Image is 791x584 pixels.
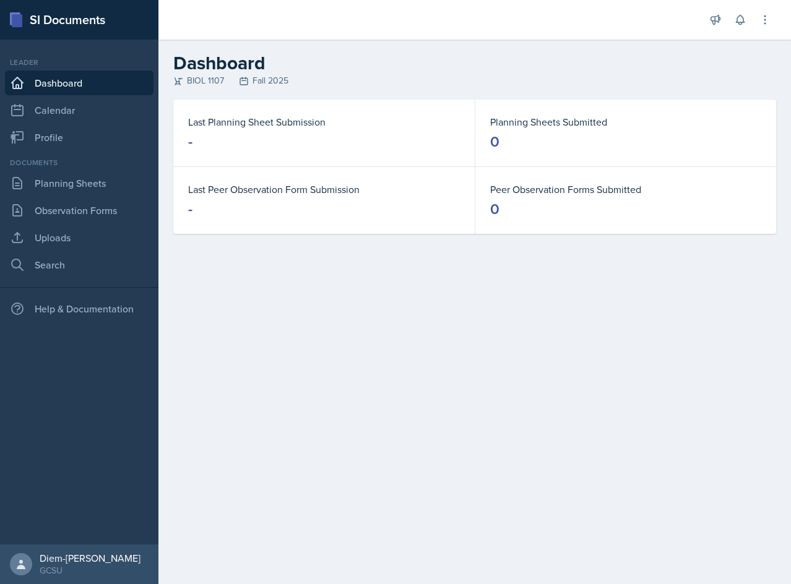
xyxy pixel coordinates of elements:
[188,182,460,197] dt: Last Peer Observation Form Submission
[5,57,153,68] div: Leader
[490,132,499,152] div: 0
[188,114,460,129] dt: Last Planning Sheet Submission
[173,52,776,74] h2: Dashboard
[5,198,153,223] a: Observation Forms
[188,132,192,152] div: -
[40,552,140,564] div: Diem-[PERSON_NAME]
[188,199,192,219] div: -
[490,199,499,219] div: 0
[5,171,153,195] a: Planning Sheets
[5,71,153,95] a: Dashboard
[5,98,153,122] a: Calendar
[5,252,153,277] a: Search
[5,125,153,150] a: Profile
[173,74,776,87] div: BIOL 1107 Fall 2025
[490,114,761,129] dt: Planning Sheets Submitted
[5,225,153,250] a: Uploads
[5,296,153,321] div: Help & Documentation
[5,157,153,168] div: Documents
[490,182,761,197] dt: Peer Observation Forms Submitted
[40,564,140,577] div: GCSU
